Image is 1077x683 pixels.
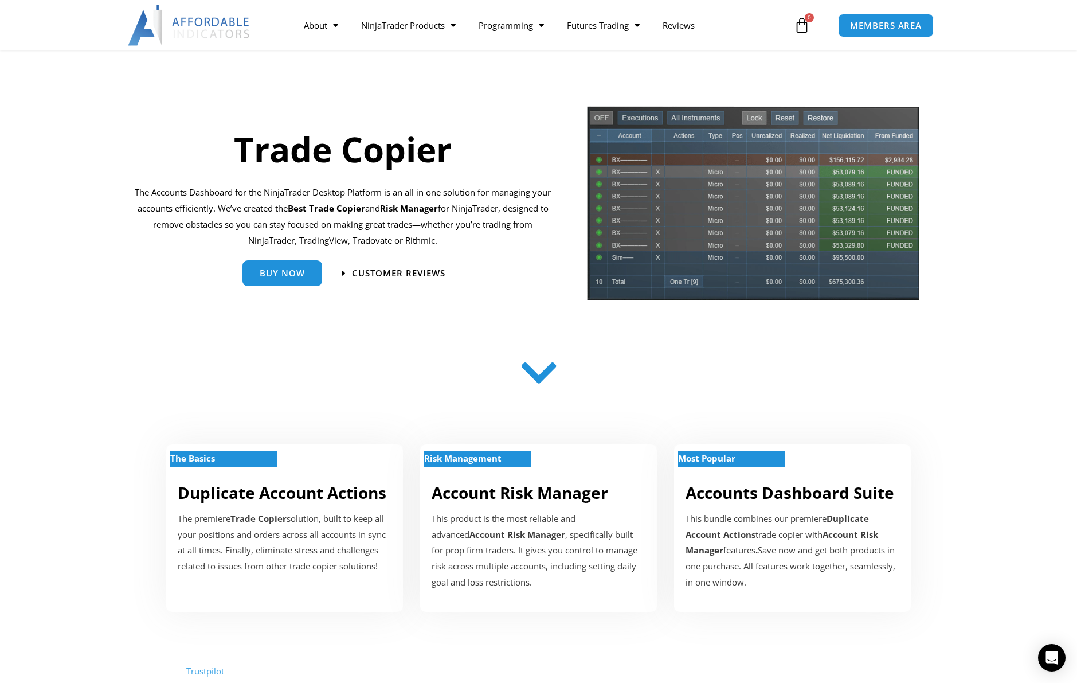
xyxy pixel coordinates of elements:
[288,202,365,214] b: Best Trade Copier
[1038,644,1066,672] div: Open Intercom Messenger
[350,12,467,38] a: NinjaTrader Products
[838,14,934,37] a: MEMBERS AREA
[555,12,651,38] a: Futures Trading
[135,185,551,248] p: The Accounts Dashboard for the NinjaTrader Desktop Platform is an all in one solution for managin...
[178,511,391,575] p: The premiere solution, built to keep all your positions and orders across all accounts in sync at...
[260,269,305,278] span: Buy Now
[292,12,791,38] nav: Menu
[178,482,386,504] a: Duplicate Account Actions
[686,511,899,591] div: This bundle combines our premiere trade copier with features Save now and get both products in on...
[432,482,608,504] a: Account Risk Manager
[432,511,645,591] p: This product is the most reliable and advanced , specifically built for prop firm traders. It giv...
[128,5,251,46] img: LogoAI | Affordable Indicators – NinjaTrader
[230,513,287,524] strong: Trade Copier
[242,260,322,286] a: Buy Now
[469,529,565,540] strong: Account Risk Manager
[424,452,502,464] strong: Risk Management
[352,269,445,278] span: Customer Reviews
[686,482,894,504] a: Accounts Dashboard Suite
[678,452,735,464] strong: Most Popular
[170,452,215,464] strong: The Basics
[686,513,869,540] b: Duplicate Account Actions
[380,202,438,214] strong: Risk Manager
[850,21,922,30] span: MEMBERS AREA
[342,269,445,278] a: Customer Reviews
[186,665,224,677] a: Trustpilot
[777,9,827,42] a: 0
[292,12,350,38] a: About
[135,125,551,173] h1: Trade Copier
[467,12,555,38] a: Programming
[805,13,814,22] span: 0
[755,544,758,556] b: .
[651,12,706,38] a: Reviews
[586,105,921,310] img: tradecopier | Affordable Indicators – NinjaTrader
